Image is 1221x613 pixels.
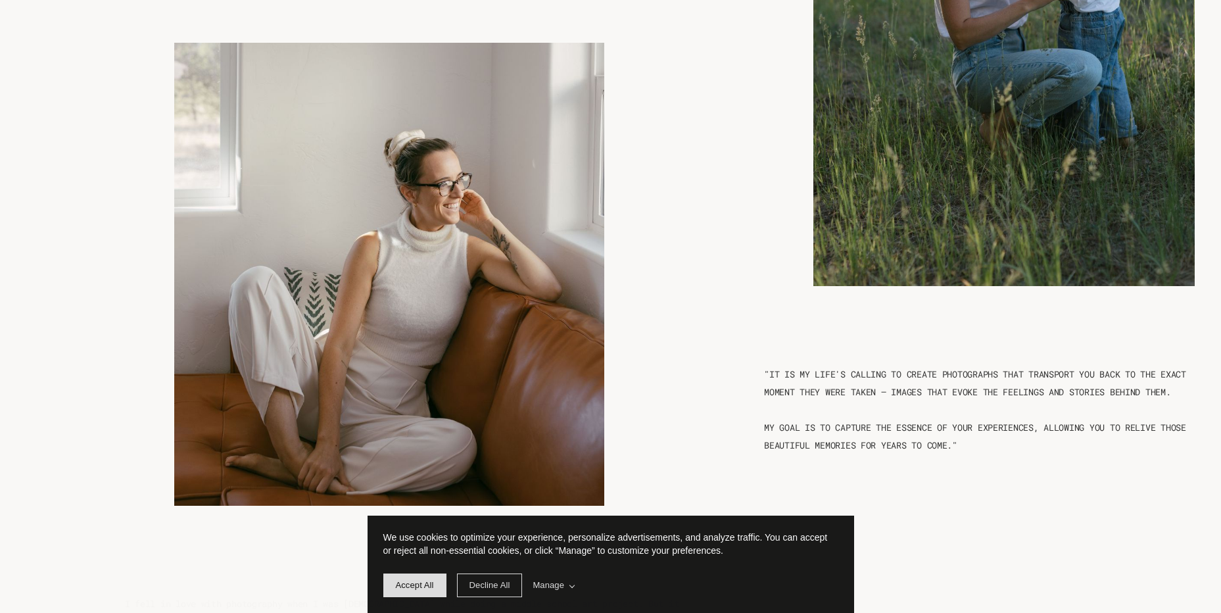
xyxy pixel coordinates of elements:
[396,580,434,590] span: Accept All
[383,532,828,556] span: We use cookies to optimize your experience, personalize advertisements, and analyze traffic. You ...
[533,579,574,592] span: Manage
[457,574,523,597] span: deny cookie message
[368,516,854,613] div: cookieconsent
[383,574,446,597] span: allow cookie message
[469,580,510,590] span: Decline All
[764,419,1195,454] p: MY GOAL IS TO CAPTURE THE ESSENCE OF YOUR EXPERIENCES, ALLOWING YOU TO RELIVE THOSE BEAUTIFUL MEM...
[764,366,1195,401] p: "IT IS MY LIFE'S CALLING TO CREATE PHOTOGRAPHS THAT TRANSPORT YOU BACK TO THE EXACT MOMENT THEY W...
